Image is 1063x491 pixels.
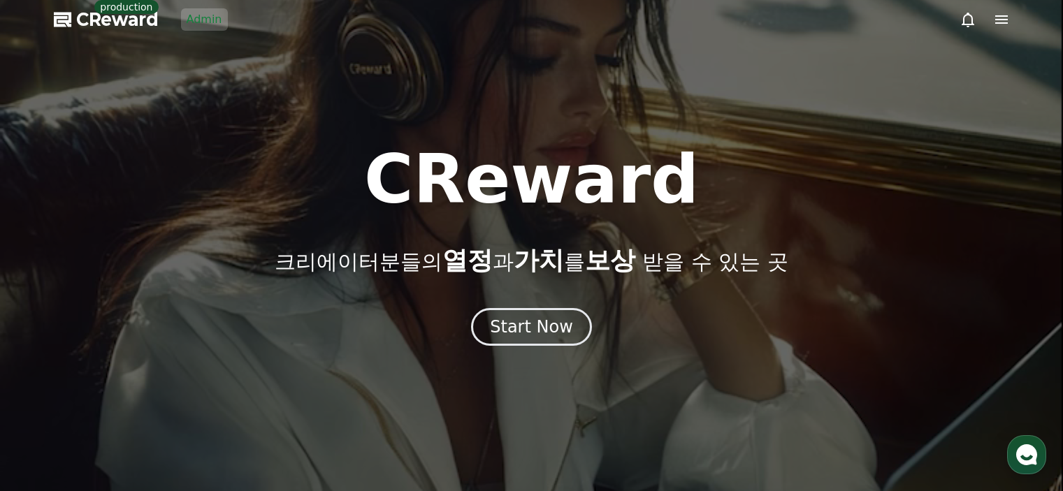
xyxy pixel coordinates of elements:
[471,308,592,346] button: Start Now
[471,322,592,335] a: Start Now
[442,246,493,274] span: 열정
[514,246,564,274] span: 가치
[364,146,699,213] h1: CReward
[76,8,159,31] span: CReward
[585,246,635,274] span: 보상
[275,247,788,274] p: 크리에이터분들의 과 를 받을 수 있는 곳
[181,8,228,31] a: Admin
[54,8,159,31] a: CReward
[490,316,573,338] div: Start Now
